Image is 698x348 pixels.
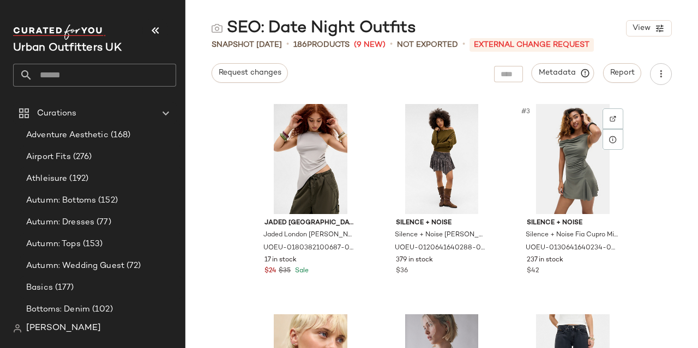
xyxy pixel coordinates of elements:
[264,266,276,276] span: $24
[13,42,122,54] span: Current Company Name
[293,39,350,51] div: Products
[212,17,416,39] div: SEO: Date Night Outfits
[26,282,53,294] span: Basics
[610,69,635,77] span: Report
[293,267,309,274] span: Sale
[26,238,81,251] span: Autumn: Tops
[37,107,76,120] span: Curations
[124,260,141,272] span: (72)
[397,39,458,51] span: Not Exported
[212,39,282,51] span: Snapshot [DATE]
[396,218,488,228] span: Silence + Noise
[396,266,408,276] span: $36
[354,39,386,51] span: (9 New)
[212,63,288,83] button: Request changes
[632,24,651,33] span: View
[527,266,539,276] span: $42
[293,41,307,49] span: 186
[395,243,487,253] span: UOEU-0120641640288-000-004
[53,282,74,294] span: (177)
[610,115,616,122] img: svg%3e
[263,230,356,240] span: Jaded London [PERSON_NAME] Top - Grey UK 6 at Urban Outfitters
[13,324,22,333] img: svg%3e
[26,216,94,229] span: Autumn: Dresses
[26,303,90,316] span: Bottoms: Denim
[526,230,618,240] span: Silence + Noise Fia Cupro Mini Dress - Khaki M at Urban Outfitters
[387,104,497,214] img: 0120641640288_004_a2
[81,238,103,251] span: (153)
[109,129,131,142] span: (168)
[263,243,356,253] span: UOEU-0180382100687-000-004
[218,69,281,77] span: Request changes
[26,260,124,272] span: Autumn: Wedding Guest
[264,218,357,228] span: Jaded [GEOGRAPHIC_DATA]
[527,255,563,265] span: 237 in stock
[286,38,289,51] span: •
[67,173,88,185] span: (192)
[94,216,111,229] span: (77)
[26,129,109,142] span: Adventure Aesthetic
[212,23,222,34] img: svg%3e
[520,106,532,117] span: #3
[26,322,101,335] span: [PERSON_NAME]
[90,303,113,316] span: (102)
[538,68,588,78] span: Metadata
[71,151,92,163] span: (276)
[518,104,628,214] img: 0130641640234_036_a2
[626,20,672,36] button: View
[264,255,297,265] span: 17 in stock
[603,63,641,83] button: Report
[532,63,594,83] button: Metadata
[96,194,118,207] span: (152)
[390,38,393,51] span: •
[26,151,71,163] span: Airport Fits
[256,104,365,214] img: 0180382100687_004_a2
[395,230,487,240] span: Silence + Noise [PERSON_NAME] Textured Asymmetric Mini Skirt - Grey 2XS at Urban Outfitters
[279,266,291,276] span: $35
[26,173,67,185] span: Athleisure
[13,25,106,40] img: cfy_white_logo.C9jOOHJF.svg
[527,218,619,228] span: Silence + Noise
[26,194,96,207] span: Autumn: Bottoms
[396,255,433,265] span: 379 in stock
[462,38,465,51] span: •
[526,243,618,253] span: UOEU-0130641640234-000-036
[470,38,594,52] p: External Change Request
